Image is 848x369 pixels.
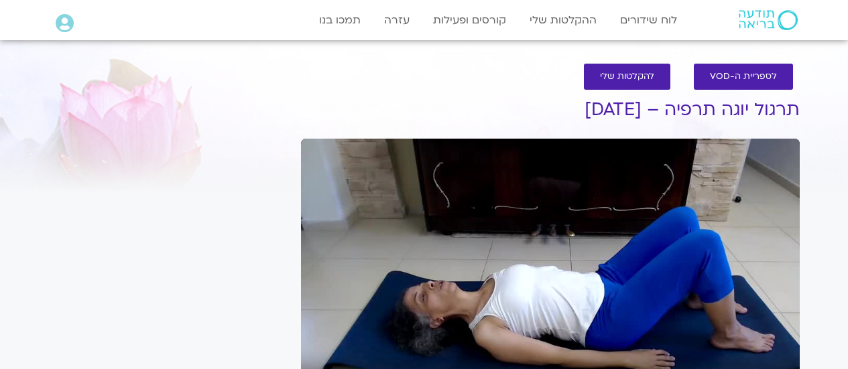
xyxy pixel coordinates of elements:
a: לוח שידורים [613,7,684,33]
span: לספריית ה-VOD [710,72,777,82]
a: קורסים ופעילות [426,7,513,33]
a: ההקלטות שלי [523,7,603,33]
a: לספריית ה-VOD [694,64,793,90]
a: להקלטות שלי [584,64,670,90]
span: להקלטות שלי [600,72,654,82]
h1: תרגול יוגה תרפיה – [DATE] [301,100,800,120]
a: תמכו בנו [312,7,367,33]
a: עזרה [377,7,416,33]
img: תודעה בריאה [739,10,798,30]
